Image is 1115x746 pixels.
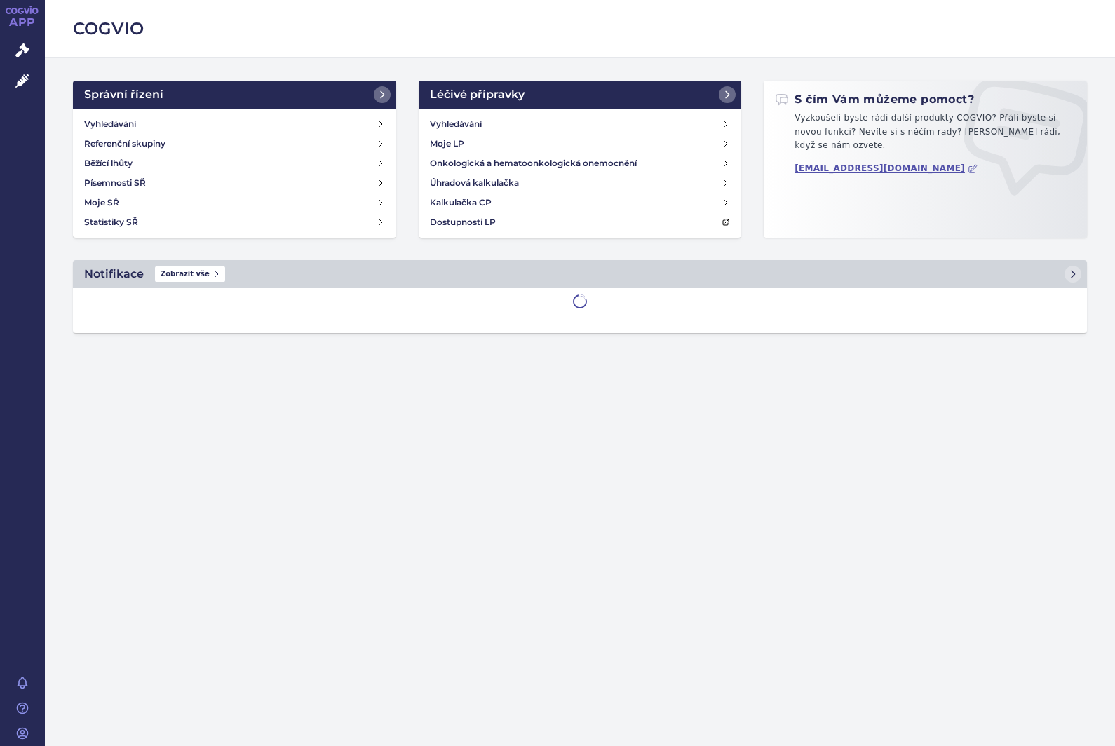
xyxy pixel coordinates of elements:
[424,173,736,193] a: Úhradová kalkulačka
[430,176,519,190] h4: Úhradová kalkulačka
[424,193,736,212] a: Kalkulačka CP
[84,176,146,190] h4: Písemnosti SŘ
[73,260,1087,288] a: NotifikaceZobrazit vše
[424,114,736,134] a: Vyhledávání
[775,111,1076,158] p: Vyzkoušeli byste rádi další produkty COGVIO? Přáli byste si novou funkci? Nevíte si s něčím rady?...
[84,86,163,103] h2: Správní řízení
[84,215,138,229] h4: Statistiky SŘ
[79,154,391,173] a: Běžící lhůty
[84,266,144,283] h2: Notifikace
[430,137,464,151] h4: Moje LP
[155,266,225,282] span: Zobrazit vše
[430,86,525,103] h2: Léčivé přípravky
[430,215,496,229] h4: Dostupnosti LP
[79,114,391,134] a: Vyhledávání
[84,137,165,151] h4: Referenční skupiny
[79,193,391,212] a: Moje SŘ
[430,117,482,131] h4: Vyhledávání
[775,92,974,107] h2: S čím Vám můžeme pomoct?
[419,81,742,109] a: Léčivé přípravky
[79,173,391,193] a: Písemnosti SŘ
[430,156,637,170] h4: Onkologická a hematoonkologická onemocnění
[84,156,133,170] h4: Běžící lhůty
[79,134,391,154] a: Referenční skupiny
[424,134,736,154] a: Moje LP
[424,154,736,173] a: Onkologická a hematoonkologická onemocnění
[79,212,391,232] a: Statistiky SŘ
[84,196,119,210] h4: Moje SŘ
[84,117,136,131] h4: Vyhledávání
[424,212,736,232] a: Dostupnosti LP
[430,196,492,210] h4: Kalkulačka CP
[795,163,978,174] a: [EMAIL_ADDRESS][DOMAIN_NAME]
[73,81,396,109] a: Správní řízení
[73,17,1087,41] h2: COGVIO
